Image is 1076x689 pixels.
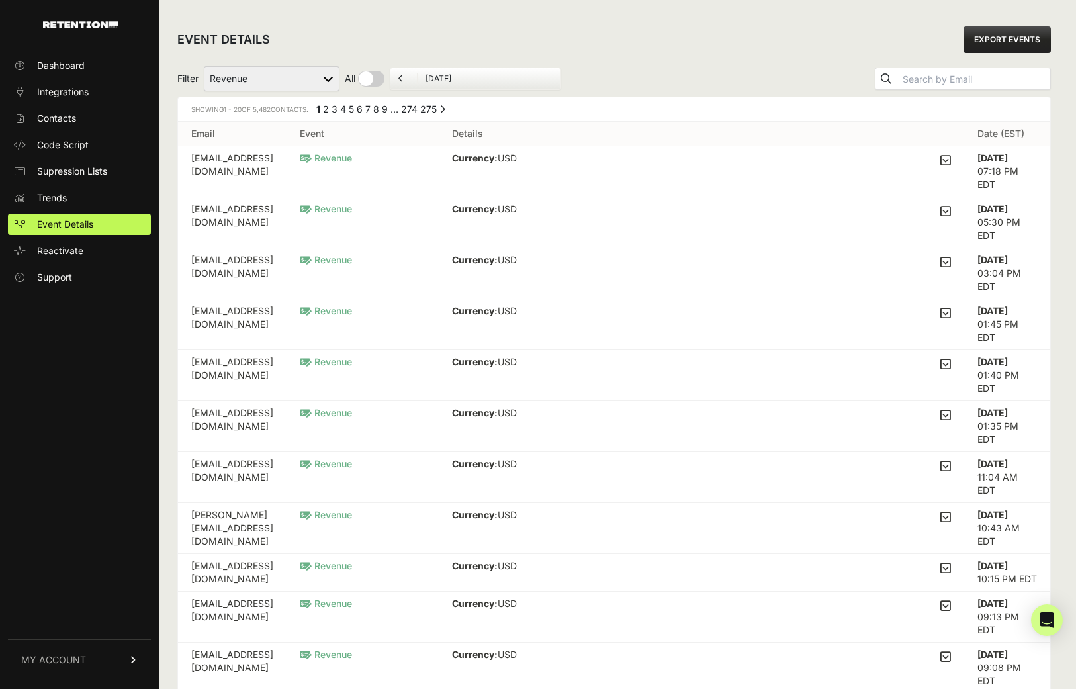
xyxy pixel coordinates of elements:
[43,21,118,28] img: Retention.com
[964,452,1050,503] td: 11:04 AM EDT
[452,509,498,520] strong: Currency:
[452,152,498,163] strong: Currency:
[452,458,498,469] strong: Currency:
[382,103,388,115] a: Page 9
[178,592,287,643] td: [EMAIL_ADDRESS][DOMAIN_NAME]
[977,305,1008,316] strong: [DATE]
[964,592,1050,643] td: 09:13 PM EDT
[452,355,563,369] p: USD
[365,103,371,115] a: Page 7
[8,161,151,182] a: Supression Lists
[191,103,308,116] div: Showing of
[314,103,445,119] div: Pagination
[977,152,1008,163] strong: [DATE]
[37,59,85,72] span: Dashboard
[964,146,1050,197] td: 07:18 PM EDT
[1031,604,1063,636] div: Open Intercom Messenger
[178,503,287,554] td: [PERSON_NAME][EMAIL_ADDRESS][DOMAIN_NAME]
[300,254,352,265] span: Revenue
[401,103,418,115] a: Page 274
[452,254,498,265] strong: Currency:
[964,503,1050,554] td: 10:43 AM EDT
[977,649,1008,660] strong: [DATE]
[964,122,1050,146] th: Date (EST)
[21,653,86,666] span: MY ACCOUNT
[253,105,271,113] span: 5,482
[452,406,565,420] p: USD
[452,203,564,216] p: USD
[37,271,72,284] span: Support
[452,253,568,267] p: USD
[964,401,1050,452] td: 01:35 PM EDT
[178,122,287,146] th: Email
[452,649,498,660] strong: Currency:
[287,122,439,146] th: Event
[452,559,565,573] p: USD
[323,103,329,115] a: Page 2
[8,55,151,76] a: Dashboard
[420,103,437,115] a: Page 275
[439,122,964,146] th: Details
[964,248,1050,299] td: 03:04 PM EDT
[964,26,1051,53] a: EXPORT EVENTS
[178,146,287,197] td: [EMAIL_ADDRESS][DOMAIN_NAME]
[37,244,83,257] span: Reactivate
[204,66,339,91] select: Filter
[977,458,1008,469] strong: [DATE]
[37,165,107,178] span: Supression Lists
[452,648,564,661] p: USD
[452,597,567,610] p: USD
[964,554,1050,592] td: 10:15 PM EDT
[8,214,151,235] a: Event Details
[8,267,151,288] a: Support
[452,356,498,367] strong: Currency:
[178,554,287,592] td: [EMAIL_ADDRESS][DOMAIN_NAME]
[373,103,379,115] a: Page 8
[452,152,566,165] p: USD
[452,407,498,418] strong: Currency:
[332,103,337,115] a: Page 3
[8,81,151,103] a: Integrations
[452,304,566,318] p: USD
[251,105,308,113] span: Contacts.
[452,508,566,522] p: USD
[8,134,151,156] a: Code Script
[977,598,1008,609] strong: [DATE]
[37,112,76,125] span: Contacts
[300,152,352,163] span: Revenue
[300,356,352,367] span: Revenue
[452,305,498,316] strong: Currency:
[964,299,1050,350] td: 01:45 PM EDT
[300,649,352,660] span: Revenue
[8,108,151,129] a: Contacts
[452,457,564,471] p: USD
[357,103,363,115] a: Page 6
[178,299,287,350] td: [EMAIL_ADDRESS][DOMAIN_NAME]
[452,598,498,609] strong: Currency:
[8,240,151,261] a: Reactivate
[178,452,287,503] td: [EMAIL_ADDRESS][DOMAIN_NAME]
[178,248,287,299] td: [EMAIL_ADDRESS][DOMAIN_NAME]
[177,72,199,85] span: Filter
[37,85,89,99] span: Integrations
[300,407,352,418] span: Revenue
[977,203,1008,214] strong: [DATE]
[178,401,287,452] td: [EMAIL_ADDRESS][DOMAIN_NAME]
[977,356,1008,367] strong: [DATE]
[37,191,67,205] span: Trends
[977,509,1008,520] strong: [DATE]
[452,560,498,571] strong: Currency:
[316,103,320,115] em: Page 1
[300,598,352,609] span: Revenue
[977,560,1008,571] strong: [DATE]
[8,187,151,208] a: Trends
[300,203,352,214] span: Revenue
[977,407,1008,418] strong: [DATE]
[300,305,352,316] span: Revenue
[390,103,398,115] span: …
[177,30,270,49] h2: EVENT DETAILS
[178,350,287,401] td: [EMAIL_ADDRESS][DOMAIN_NAME]
[977,254,1008,265] strong: [DATE]
[8,639,151,680] a: MY ACCOUNT
[178,197,287,248] td: [EMAIL_ADDRESS][DOMAIN_NAME]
